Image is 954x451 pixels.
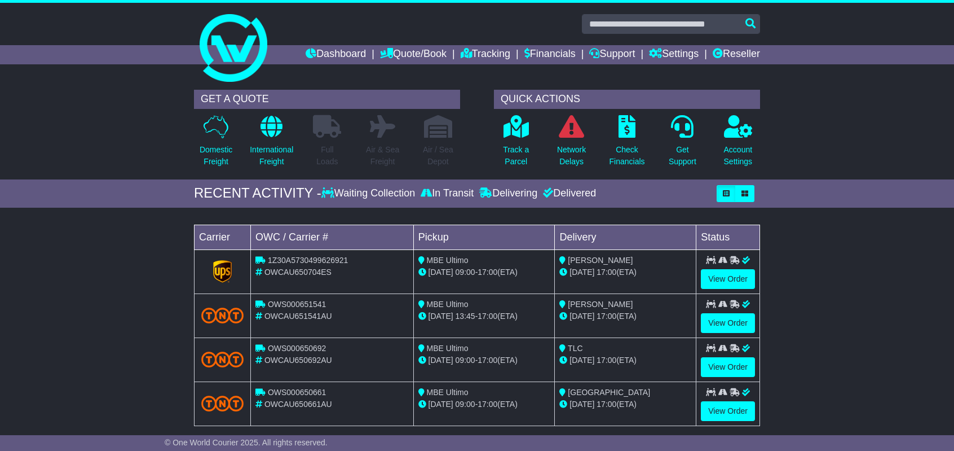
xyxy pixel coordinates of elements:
[478,268,497,277] span: 17:00
[568,344,582,353] span: TLC
[540,187,596,200] div: Delivered
[429,312,453,321] span: [DATE]
[201,352,244,367] img: TNT_Domestic.png
[429,400,453,409] span: [DATE]
[264,400,332,409] span: OWCAU650661AU
[668,115,697,174] a: GetSupport
[569,312,594,321] span: [DATE]
[669,144,696,168] p: Get Support
[597,356,616,365] span: 17:00
[418,187,476,200] div: In Transit
[200,144,232,168] p: Domestic Freight
[569,356,594,365] span: [DATE]
[199,115,233,174] a: DomesticFreight
[380,45,447,64] a: Quote/Book
[597,268,616,277] span: 17:00
[701,313,755,333] a: View Order
[427,388,469,397] span: MBE Ultimo
[418,266,550,278] div: - (ETA)
[201,308,244,323] img: TNT_Domestic.png
[313,144,341,168] p: Full Loads
[597,400,616,409] span: 17:00
[701,401,755,421] a: View Order
[569,268,594,277] span: [DATE]
[713,45,760,64] a: Reseller
[165,438,328,447] span: © One World Courier 2025. All rights reserved.
[427,300,469,309] span: MBE Ultimo
[268,344,326,353] span: OWS000650692
[195,225,251,249] td: Carrier
[478,400,497,409] span: 17:00
[502,115,529,174] a: Track aParcel
[251,225,414,249] td: OWC / Carrier #
[701,269,755,289] a: View Order
[524,45,576,64] a: Financials
[724,144,753,168] p: Account Settings
[418,399,550,410] div: - (ETA)
[609,115,646,174] a: CheckFinancials
[268,388,326,397] span: OWS000650661
[418,354,550,366] div: - (ETA)
[569,400,594,409] span: [DATE]
[478,312,497,321] span: 17:00
[194,90,460,109] div: GET A QUOTE
[249,115,294,174] a: InternationalFreight
[559,310,691,322] div: (ETA)
[264,312,332,321] span: OWCAU651541AU
[476,187,540,200] div: Delivering
[478,356,497,365] span: 17:00
[589,45,635,64] a: Support
[456,400,475,409] span: 09:00
[268,300,326,309] span: OWS000651541
[427,256,469,265] span: MBE Ultimo
[250,144,293,168] p: International Freight
[559,354,691,366] div: (ETA)
[418,310,550,322] div: - (ETA)
[701,357,755,377] a: View Order
[461,45,510,64] a: Tracking
[201,396,244,411] img: TNT_Domestic.png
[555,225,696,249] td: Delivery
[427,344,469,353] span: MBE Ultimo
[568,300,633,309] span: [PERSON_NAME]
[568,388,650,397] span: [GEOGRAPHIC_DATA]
[557,144,586,168] p: Network Delays
[696,225,760,249] td: Status
[306,45,366,64] a: Dashboard
[568,256,633,265] span: [PERSON_NAME]
[609,144,645,168] p: Check Financials
[264,356,332,365] span: OWCAU650692AU
[213,260,232,283] img: GetCarrierServiceLogo
[194,185,321,202] div: RECENT ACTIVITY -
[268,256,348,265] span: 1Z30A5730499626921
[559,266,691,278] div: (ETA)
[429,268,453,277] span: [DATE]
[556,115,586,174] a: NetworkDelays
[503,144,529,168] p: Track a Parcel
[494,90,760,109] div: QUICK ACTIONS
[264,268,332,277] span: OWCAU650704ES
[321,187,418,200] div: Waiting Collection
[456,268,475,277] span: 09:00
[413,225,555,249] td: Pickup
[649,45,699,64] a: Settings
[559,399,691,410] div: (ETA)
[429,356,453,365] span: [DATE]
[597,312,616,321] span: 17:00
[456,356,475,365] span: 09:00
[366,144,399,168] p: Air & Sea Freight
[456,312,475,321] span: 13:45
[723,115,753,174] a: AccountSettings
[423,144,453,168] p: Air / Sea Depot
